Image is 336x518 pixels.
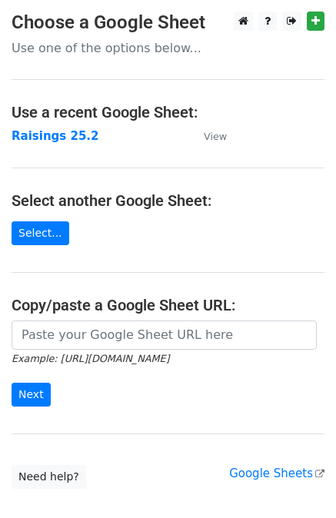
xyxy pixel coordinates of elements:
[12,353,169,364] small: Example: [URL][DOMAIN_NAME]
[12,296,324,314] h4: Copy/paste a Google Sheet URL:
[12,465,86,489] a: Need help?
[12,40,324,56] p: Use one of the options below...
[229,467,324,480] a: Google Sheets
[12,221,69,245] a: Select...
[12,12,324,34] h3: Choose a Google Sheet
[204,131,227,142] small: View
[12,129,98,143] a: Raisings 25.2
[12,191,324,210] h4: Select another Google Sheet:
[12,320,317,350] input: Paste your Google Sheet URL here
[188,129,227,143] a: View
[12,383,51,407] input: Next
[12,103,324,121] h4: Use a recent Google Sheet:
